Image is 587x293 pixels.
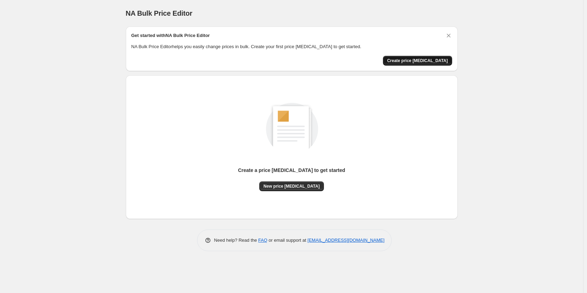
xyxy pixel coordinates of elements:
span: Need help? Read the [214,238,259,243]
a: [EMAIL_ADDRESS][DOMAIN_NAME] [307,238,384,243]
button: Create price change job [383,56,452,66]
span: New price [MEDICAL_DATA] [263,183,320,189]
span: Create price [MEDICAL_DATA] [387,58,448,63]
button: Dismiss card [445,32,452,39]
span: NA Bulk Price Editor [126,9,193,17]
h2: Get started with NA Bulk Price Editor [131,32,210,39]
button: New price [MEDICAL_DATA] [259,181,324,191]
span: or email support at [267,238,307,243]
p: NA Bulk Price Editor helps you easily change prices in bulk. Create your first price [MEDICAL_DAT... [131,43,452,50]
a: FAQ [258,238,267,243]
p: Create a price [MEDICAL_DATA] to get started [238,167,345,174]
